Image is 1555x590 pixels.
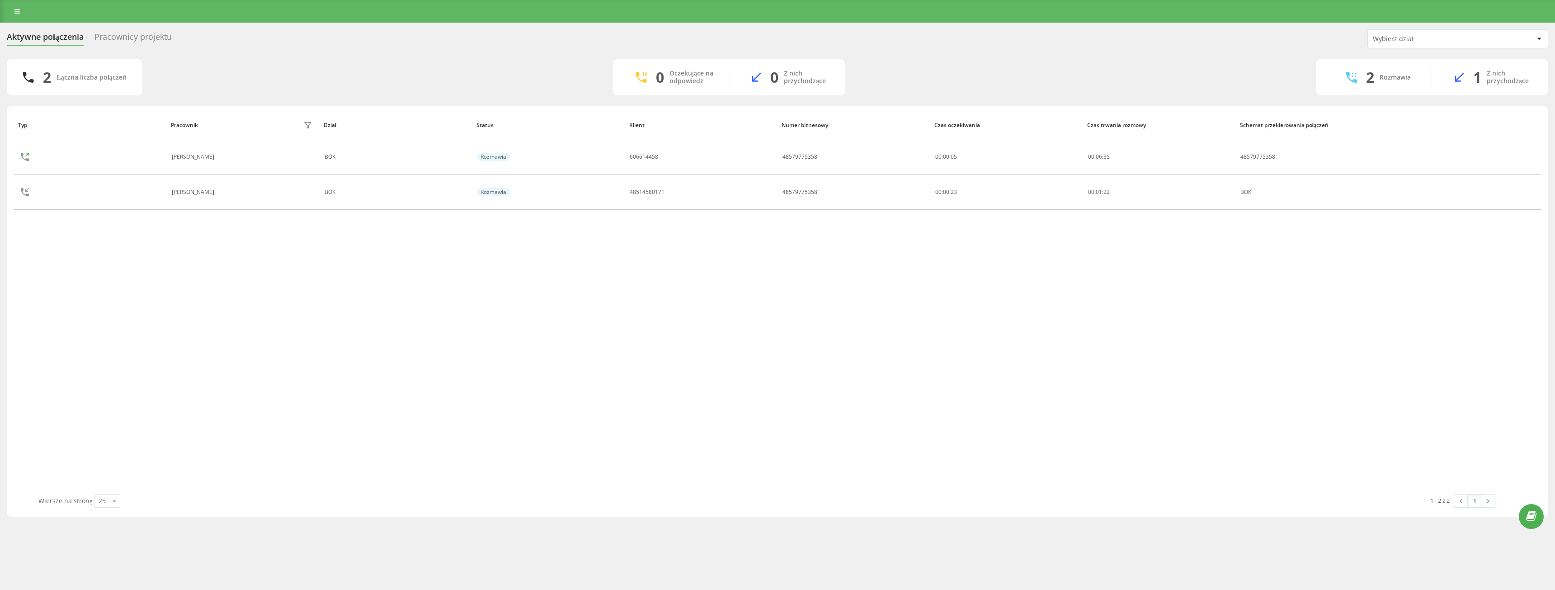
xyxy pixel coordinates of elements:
[172,189,217,195] div: [PERSON_NAME]
[38,496,92,505] span: Wiersze na stronę
[171,122,198,128] div: Pracownik
[1487,70,1535,85] div: Z nich przychodzące
[629,122,773,128] div: Klient
[325,154,467,160] div: BOK
[1096,188,1102,196] span: 01
[630,189,664,195] div: 48514580171
[935,189,1078,195] div: 00:00:23
[630,154,658,160] div: 606614458
[784,70,832,85] div: Z nich przychodzące
[18,122,162,128] div: Typ
[1096,153,1102,160] span: 06
[1240,122,1384,128] div: Schemat przekierowania połączeń
[43,69,51,86] div: 2
[57,74,126,81] div: Łączna liczba połączeń
[1380,74,1411,81] div: Rozmawia
[477,188,510,196] div: Rozmawia
[476,122,621,128] div: Status
[7,32,84,46] div: Aktywne połączenia
[1240,154,1383,160] div: 48579775358
[782,154,817,160] div: 48579775358
[1366,69,1374,86] div: 2
[1468,495,1481,507] a: 1
[934,122,1079,128] div: Czas oczekiwania
[325,189,467,195] div: BOK
[1103,153,1110,160] span: 35
[99,496,106,505] div: 25
[1087,122,1231,128] div: Czas trwania rozmowy
[477,153,510,161] div: Rozmawia
[1088,153,1094,160] span: 00
[1088,188,1094,196] span: 00
[1240,189,1383,195] div: BOK
[669,70,715,85] div: Oczekujące na odpowiedź
[1430,496,1450,505] div: 1 - 2 z 2
[94,32,172,46] div: Pracownicy projektu
[1088,189,1110,195] div: : :
[782,122,926,128] div: Numer biznesowy
[172,154,217,160] div: [PERSON_NAME]
[1473,69,1481,86] div: 1
[935,154,1078,160] div: 00:00:05
[656,69,664,86] div: 0
[782,189,817,195] div: 48579775358
[1103,188,1110,196] span: 22
[1088,154,1110,160] div: : :
[324,122,468,128] div: Dział
[770,69,778,86] div: 0
[1373,35,1481,43] div: Wybierz dział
